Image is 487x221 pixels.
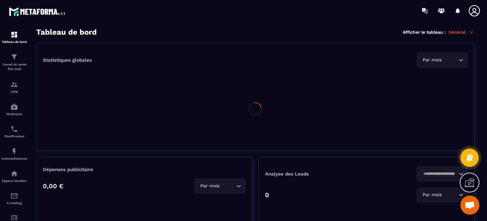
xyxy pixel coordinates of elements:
span: Par mois [421,57,443,64]
p: Automatisations [2,157,27,160]
div: Ouvrir le chat [460,196,479,215]
p: Planificateur [2,135,27,138]
img: automations [10,103,18,111]
a: automationsautomationsWebinaire [2,98,27,121]
div: Search for option [195,179,245,193]
p: 0 [265,191,269,199]
div: Search for option [417,167,468,181]
img: logo [9,6,66,17]
p: Webinaire [2,112,27,116]
a: formationformationTunnel de vente Site web [2,48,27,76]
div: Search for option [417,53,468,67]
div: Search for option [417,188,468,202]
img: automations [10,170,18,177]
a: formationformationCRM [2,76,27,98]
p: CRM [2,90,27,93]
p: Afficher le tableau : [403,30,445,35]
a: formationformationTableau de bord [2,26,27,48]
a: emailemailE-mailing [2,187,27,210]
p: Espace membre [2,179,27,183]
p: Analyse des Leads [265,171,367,177]
input: Search for option [221,183,235,190]
span: Par mois [421,191,443,198]
p: Dépenses publicitaire [43,167,245,172]
p: 0,00 € [43,182,63,190]
span: Par mois [199,183,221,190]
img: formation [10,81,18,88]
input: Search for option [443,191,457,198]
a: automationsautomationsEspace membre [2,165,27,187]
img: formation [10,31,18,38]
p: Tunnel de vente Site web [2,62,27,71]
img: formation [10,53,18,61]
a: automationsautomationsAutomatisations [2,143,27,165]
p: Statistiques globales [43,57,92,63]
p: Tableau de bord [2,40,27,44]
input: Search for option [443,57,457,64]
p: E-mailing [2,201,27,205]
a: schedulerschedulerPlanificateur [2,121,27,143]
img: automations [10,148,18,155]
h3: Tableau de bord [36,28,97,37]
p: Général [449,29,474,35]
input: Search for option [421,170,457,177]
img: scheduler [10,125,18,133]
img: email [10,192,18,200]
